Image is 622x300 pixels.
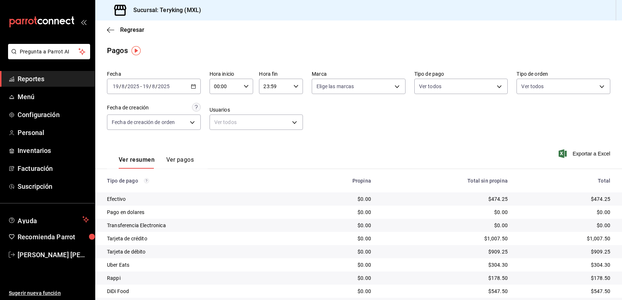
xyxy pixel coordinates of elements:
span: Fecha de creación de orden [112,119,175,126]
span: / [119,83,121,89]
label: Marca [312,71,406,76]
div: $1,007.50 [519,235,610,242]
div: $474.25 [519,195,610,203]
input: -- [142,83,149,89]
div: $909.25 [519,248,610,255]
div: $474.25 [383,195,508,203]
button: open_drawer_menu [81,19,86,25]
div: $178.50 [383,274,508,282]
label: Tipo de pago [414,71,508,76]
div: $0.00 [303,274,371,282]
span: / [155,83,158,89]
span: Elige las marcas [316,83,354,90]
span: Recomienda Parrot [18,232,89,242]
div: Propina [303,178,371,184]
input: -- [121,83,125,89]
span: Menú [18,92,89,102]
div: Tarjeta de crédito [107,235,291,242]
div: $547.50 [383,288,508,295]
span: / [125,83,127,89]
div: Pago en dolares [107,209,291,216]
svg: Los pagos realizados con Pay y otras terminales son montos brutos. [144,178,149,183]
input: ---- [127,83,140,89]
img: Tooltip marker [132,46,141,55]
div: $909.25 [383,248,508,255]
div: Fecha de creación [107,104,149,112]
div: $178.50 [519,274,610,282]
span: Personal [18,128,89,138]
span: Configuración [18,110,89,120]
button: Exportar a Excel [560,149,610,158]
span: Ver todos [419,83,441,90]
div: $0.00 [303,261,371,269]
a: Pregunta a Parrot AI [5,53,90,61]
span: Ver todos [521,83,544,90]
div: navigation tabs [119,156,194,169]
div: Efectivo [107,195,291,203]
span: Ayuda [18,215,79,224]
div: $1,007.50 [383,235,508,242]
div: Total [519,178,610,184]
span: Regresar [120,26,144,33]
div: $0.00 [383,222,508,229]
div: $0.00 [383,209,508,216]
div: $0.00 [303,248,371,255]
span: Suscripción [18,181,89,191]
button: Pregunta a Parrot AI [8,44,90,59]
div: $0.00 [303,288,371,295]
div: Rappi [107,274,291,282]
div: $0.00 [303,209,371,216]
span: Inventarios [18,146,89,155]
span: Facturación [18,164,89,173]
div: $304.30 [519,261,610,269]
div: Pagos [107,45,128,56]
input: -- [112,83,119,89]
div: $547.50 [519,288,610,295]
label: Hora fin [259,71,303,76]
div: $0.00 [519,222,610,229]
label: Usuarios [210,107,303,112]
div: Transferencia Electronica [107,222,291,229]
label: Tipo de orden [517,71,610,76]
div: $304.30 [383,261,508,269]
button: Ver resumen [119,156,155,169]
input: ---- [158,83,170,89]
input: -- [152,83,155,89]
div: $0.00 [303,195,371,203]
h3: Sucursal: Teryking (MXL) [127,6,201,15]
span: / [149,83,151,89]
div: Tipo de pago [107,178,291,184]
span: - [140,83,142,89]
div: Total sin propina [383,178,508,184]
label: Fecha [107,71,201,76]
div: DiDi Food [107,288,291,295]
span: Sugerir nueva función [9,289,89,297]
button: Regresar [107,26,144,33]
button: Ver pagos [166,156,194,169]
div: $0.00 [303,235,371,242]
span: Pregunta a Parrot AI [20,48,79,56]
div: Tarjeta de débito [107,248,291,255]
div: $0.00 [519,209,610,216]
span: [PERSON_NAME] [PERSON_NAME] [18,250,89,260]
div: $0.00 [303,222,371,229]
div: Ver todos [210,115,303,130]
div: Uber Eats [107,261,291,269]
label: Hora inicio [210,71,253,76]
span: Reportes [18,74,89,84]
